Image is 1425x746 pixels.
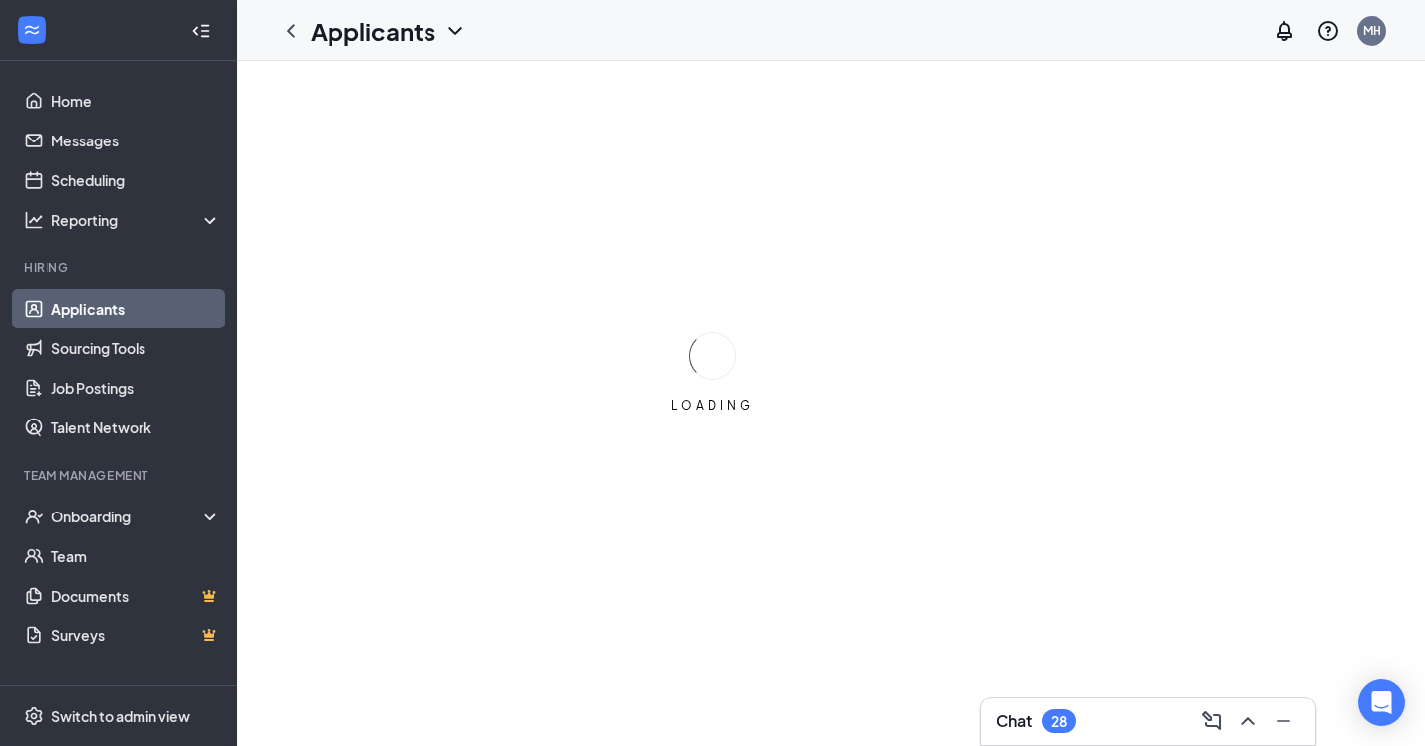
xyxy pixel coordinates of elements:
svg: Collapse [191,21,211,41]
a: Applicants [51,289,221,328]
svg: Notifications [1273,19,1296,43]
button: ComposeMessage [1196,705,1228,737]
svg: ComposeMessage [1200,709,1224,733]
div: 28 [1051,713,1067,730]
div: Team Management [24,467,217,484]
a: SurveysCrown [51,615,221,655]
svg: Settings [24,706,44,726]
div: MH [1363,22,1381,39]
svg: Minimize [1272,709,1295,733]
svg: ChevronLeft [279,19,303,43]
a: Home [51,81,221,121]
svg: WorkstreamLogo [22,20,42,40]
svg: ChevronUp [1236,709,1260,733]
svg: UserCheck [24,507,44,526]
a: DocumentsCrown [51,576,221,615]
svg: Analysis [24,210,44,230]
svg: QuestionInfo [1316,19,1340,43]
svg: ChevronDown [443,19,467,43]
a: Job Postings [51,368,221,408]
div: Onboarding [51,507,204,526]
a: Team [51,536,221,576]
div: Hiring [24,259,217,276]
a: Sourcing Tools [51,328,221,368]
h3: Chat [997,710,1032,732]
a: Messages [51,121,221,160]
div: LOADING [663,397,762,414]
div: Reporting [51,210,222,230]
button: Minimize [1268,705,1299,737]
div: Switch to admin view [51,706,190,726]
button: ChevronUp [1232,705,1264,737]
h1: Applicants [311,14,435,47]
a: Talent Network [51,408,221,447]
div: Open Intercom Messenger [1358,679,1405,726]
a: Scheduling [51,160,221,200]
